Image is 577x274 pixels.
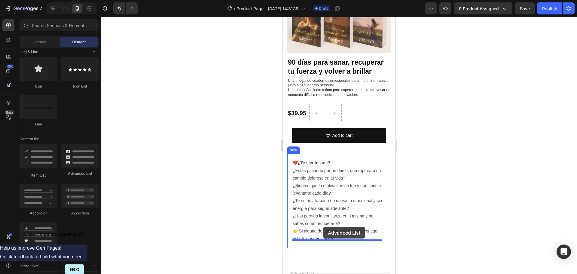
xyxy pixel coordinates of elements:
[520,6,530,11] span: Save
[39,5,42,12] p: 7
[72,39,86,45] span: Element
[515,2,535,14] button: Save
[89,261,99,271] span: Toggle open
[319,6,328,11] span: Draft
[20,122,57,127] div: Line
[33,39,46,45] span: Section
[61,171,99,176] div: Advanced List
[61,211,99,216] div: Accordion
[283,17,395,274] iframe: Design area
[20,211,57,216] div: Accordion
[20,49,38,54] span: Icon & Line
[542,5,557,12] div: Publish
[454,2,512,14] button: 0 product assigned
[23,232,84,237] span: Help us improve GemPages!
[20,19,99,31] input: Search Sections & Elements
[6,64,14,69] div: 450
[20,84,57,89] div: Icon
[20,136,39,142] span: Content list
[61,84,99,89] div: Icon List
[89,134,99,144] span: Toggle open
[234,5,235,12] span: /
[113,2,138,14] div: Undo/Redo
[89,47,99,57] span: Toggle open
[237,5,298,12] span: Product Page - [DATE] 14:31:19
[20,173,57,178] div: Item List
[459,5,499,12] span: 0 product assigned
[557,245,571,259] div: Open Intercom Messenger
[2,2,45,14] button: 7
[23,232,84,245] button: Show survey - Help us improve GemPages!
[5,110,14,115] div: Beta
[537,2,562,14] button: Publish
